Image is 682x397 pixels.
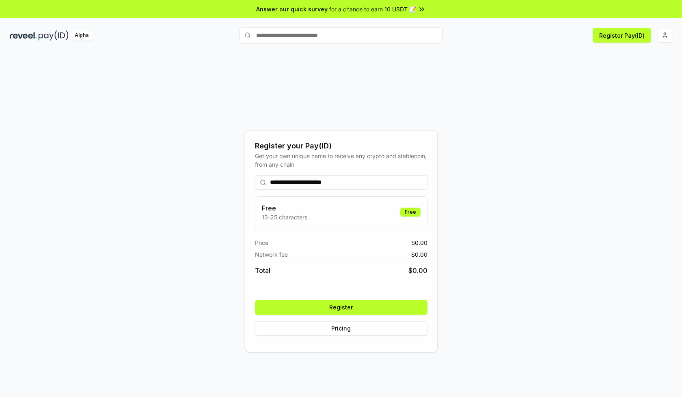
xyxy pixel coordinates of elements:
span: $ 0.00 [411,250,427,259]
span: for a chance to earn 10 USDT 📝 [329,5,416,13]
span: Network fee [255,250,288,259]
img: pay_id [39,30,69,41]
span: Answer our quick survey [256,5,328,13]
button: Pricing [255,321,427,336]
h3: Free [262,203,307,213]
button: Register [255,300,427,315]
button: Register Pay(ID) [593,28,651,43]
p: 13-25 characters [262,213,307,221]
span: Price [255,238,268,247]
div: Free [400,208,421,217]
span: Total [255,266,270,275]
img: reveel_dark [10,30,37,41]
span: $ 0.00 [411,238,427,247]
div: Get your own unique name to receive any crypto and stablecoin, from any chain [255,152,427,169]
div: Alpha [70,30,93,41]
span: $ 0.00 [408,266,427,275]
div: Register your Pay(ID) [255,140,427,152]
